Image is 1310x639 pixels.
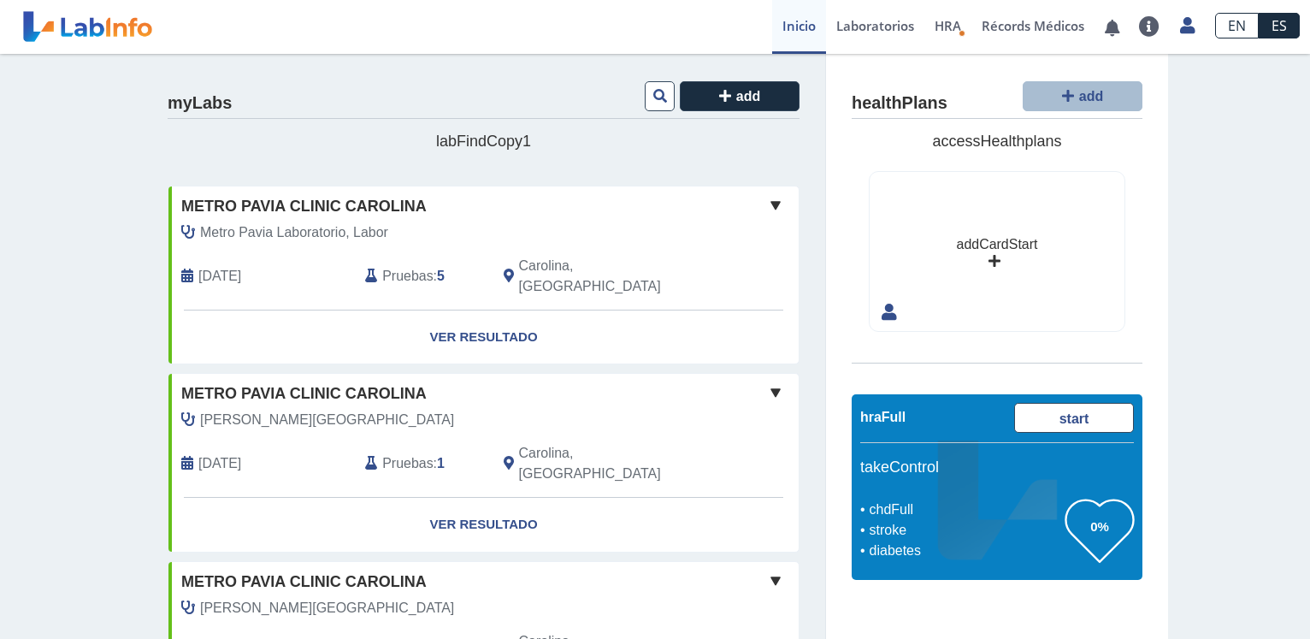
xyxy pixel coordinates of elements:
a: Ver Resultado [168,498,799,552]
span: Metro Pavia Clinic Carolina [181,195,427,218]
iframe: Help widget launcher [1158,572,1291,620]
span: 2025-07-31 [198,266,241,287]
span: 2025-03-27 [198,453,241,474]
span: Metro Pavia Laboratorio, Labor [200,222,388,243]
h4: healthPlans [852,93,947,114]
h5: takeControl [860,459,1134,477]
span: labFindCopy1 [436,133,531,150]
div: : [352,256,490,297]
span: Pruebas [382,266,433,287]
div: : [352,443,490,484]
span: Carolina, PR [519,443,708,484]
span: accessHealthplans [932,133,1061,150]
li: diabetes [864,541,1065,561]
div: addCardStart [957,234,1038,255]
span: Metro Pavia Clinic Carolina [181,571,427,594]
span: Santiago Rios, Yelitza [200,598,454,618]
button: add [1023,81,1142,111]
a: EN [1215,13,1259,38]
a: ES [1259,13,1300,38]
h3: 0% [1065,516,1134,537]
a: Ver Resultado [168,311,799,364]
button: add [680,81,800,111]
span: hraFull [860,410,906,424]
li: stroke [864,520,1065,541]
span: add [736,89,760,104]
b: 1 [437,456,445,470]
span: Carolina, PR [519,256,708,297]
span: Pruebas [382,453,433,474]
h4: myLabs [168,93,232,114]
span: Metro Pavia Clinic Carolina [181,382,427,405]
span: Davis Rosario, Lissette [200,410,454,430]
b: 5 [437,269,445,283]
li: chdFull [864,500,1065,520]
a: start [1014,403,1134,433]
span: HRA [935,17,961,34]
span: add [1079,89,1103,104]
span: start [1059,411,1089,426]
